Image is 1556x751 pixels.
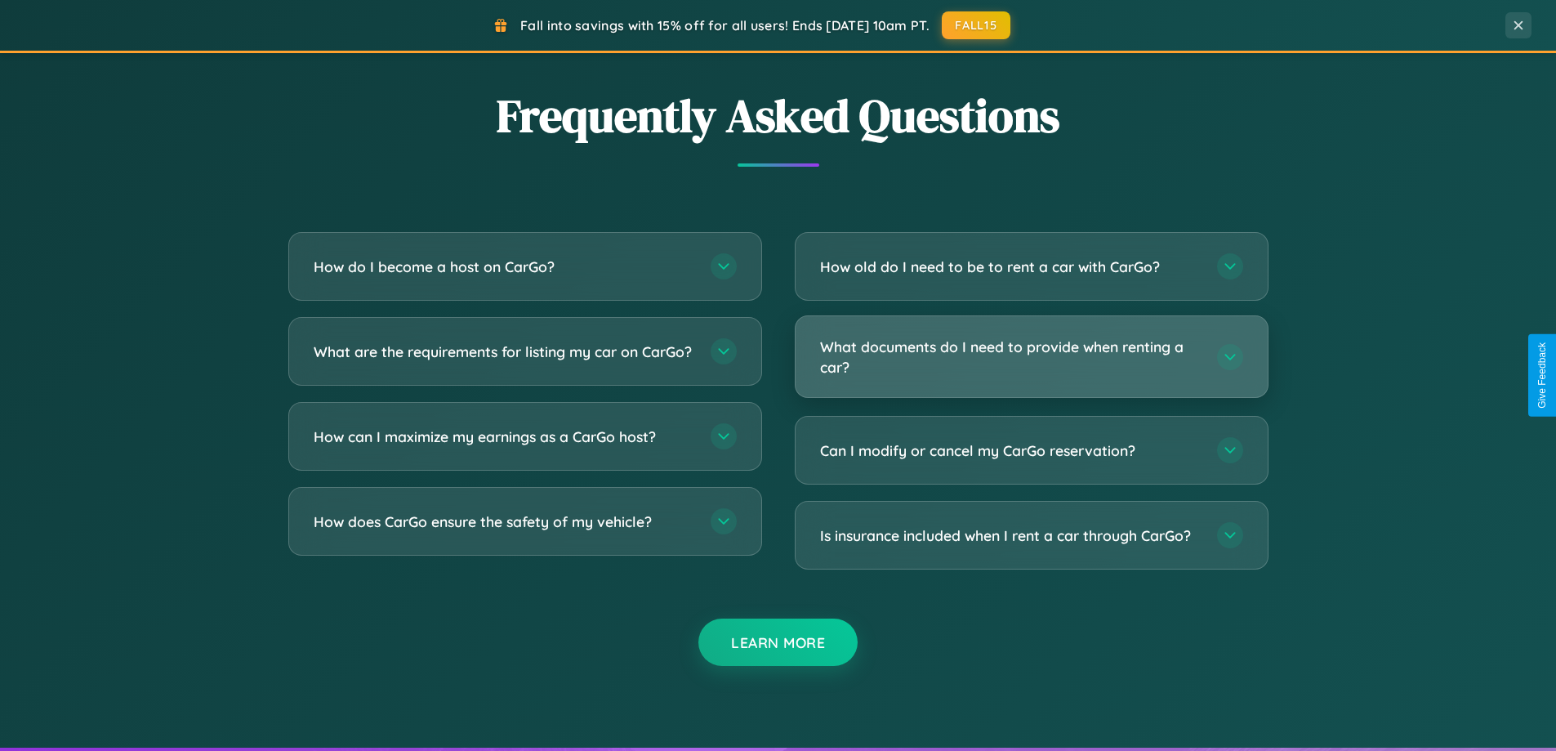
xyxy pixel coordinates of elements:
div: Give Feedback [1536,342,1548,409]
h3: How do I become a host on CarGo? [314,257,694,277]
h3: How can I maximize my earnings as a CarGo host? [314,427,694,447]
button: Learn More [698,619,858,666]
h3: Is insurance included when I rent a car through CarGo? [820,525,1201,546]
h3: How old do I need to be to rent a car with CarGo? [820,257,1201,277]
h2: Frequently Asked Questions [288,84,1268,147]
button: FALL15 [942,11,1010,39]
h3: How does CarGo ensure the safety of my vehicle? [314,512,694,532]
span: Fall into savings with 15% off for all users! Ends [DATE] 10am PT. [520,17,930,34]
h3: What documents do I need to provide when renting a car? [820,337,1201,377]
h3: Can I modify or cancel my CarGo reservation? [820,440,1201,461]
h3: What are the requirements for listing my car on CarGo? [314,342,694,362]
